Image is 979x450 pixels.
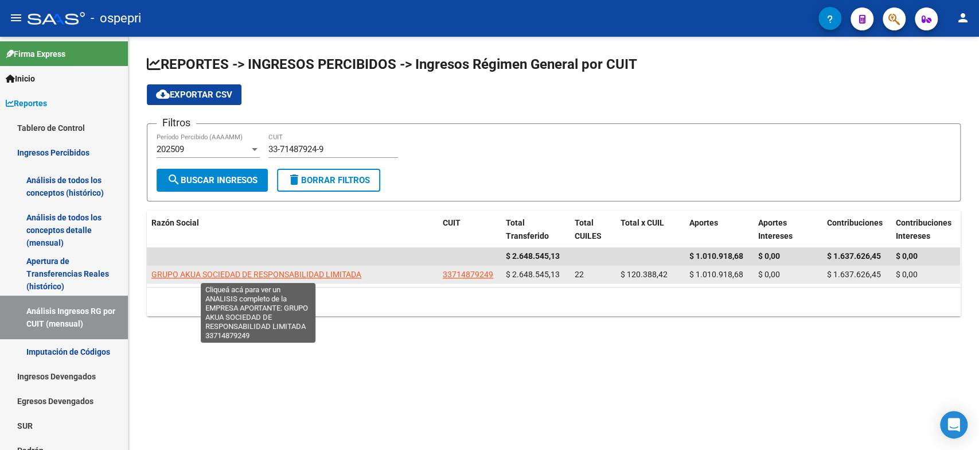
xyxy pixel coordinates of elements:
span: Borrar Filtros [287,175,370,185]
span: $ 0,00 [758,270,780,279]
span: $ 0,00 [896,270,918,279]
button: Borrar Filtros [277,169,380,192]
span: 33714879249 [443,270,493,279]
span: REPORTES -> INGRESOS PERCIBIDOS -> Ingresos Régimen General por CUIT [147,56,637,72]
span: $ 1.010.918,68 [689,270,743,279]
span: Buscar Ingresos [167,175,258,185]
span: Total CUILES [575,218,602,240]
mat-icon: cloud_download [156,87,170,101]
span: Inicio [6,72,35,85]
span: Exportar CSV [156,90,232,100]
button: Buscar Ingresos [157,169,268,192]
span: $ 1.637.626,45 [827,251,881,261]
datatable-header-cell: CUIT [438,211,501,249]
span: Razón Social [151,218,199,227]
datatable-header-cell: Contribuciones Intereses [891,211,960,249]
button: Exportar CSV [147,84,241,105]
datatable-header-cell: Total x CUIL [616,211,685,249]
datatable-header-cell: Contribuciones [822,211,891,249]
div: Open Intercom Messenger [940,411,968,439]
span: - ospepri [91,6,141,31]
datatable-header-cell: Total CUILES [570,211,616,249]
span: $ 2.648.545,13 [506,270,560,279]
datatable-header-cell: Total Transferido [501,211,570,249]
datatable-header-cell: Aportes [685,211,754,249]
span: $ 1.637.626,45 [827,270,881,279]
span: Contribuciones Intereses [896,218,951,240]
mat-icon: menu [9,11,23,25]
h3: Filtros [157,115,196,131]
span: 202509 [157,144,184,154]
mat-icon: search [167,173,181,187]
span: $ 2.648.545,13 [506,251,560,261]
span: Aportes Intereses [758,218,793,240]
span: Contribuciones [827,218,883,227]
span: CUIT [443,218,461,227]
span: $ 120.388,42 [621,270,668,279]
span: 22 [575,270,584,279]
span: $ 1.010.918,68 [689,251,743,261]
span: $ 0,00 [896,251,918,261]
datatable-header-cell: Aportes Intereses [754,211,822,249]
span: Firma Express [6,48,65,60]
mat-icon: person [956,11,970,25]
datatable-header-cell: Razón Social [147,211,438,249]
span: Reportes [6,97,47,110]
span: GRUPO AKUA SOCIEDAD DE RESPONSABILIDAD LIMITADA [151,270,361,279]
span: Aportes [689,218,718,227]
span: $ 0,00 [758,251,780,261]
span: Total Transferido [506,218,549,240]
mat-icon: delete [287,173,301,187]
span: Total x CUIL [621,218,664,227]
